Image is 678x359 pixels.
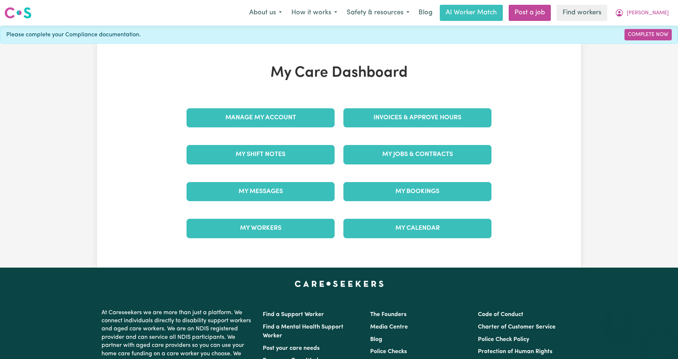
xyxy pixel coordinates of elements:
[610,5,674,21] button: My Account
[624,29,672,40] a: Complete Now
[287,5,342,21] button: How it works
[343,219,491,238] a: My Calendar
[627,9,669,17] span: [PERSON_NAME]
[343,108,491,127] a: Invoices & Approve Hours
[649,330,672,353] iframe: Button to launch messaging window
[370,324,408,330] a: Media Centre
[187,145,335,164] a: My Shift Notes
[6,30,141,39] span: Please complete your Compliance documentation.
[187,219,335,238] a: My Workers
[557,5,607,21] a: Find workers
[263,312,324,318] a: Find a Support Worker
[4,4,32,21] a: Careseekers logo
[478,349,552,355] a: Protection of Human Rights
[295,281,384,287] a: Careseekers home page
[343,182,491,201] a: My Bookings
[509,5,551,21] a: Post a job
[187,108,335,127] a: Manage My Account
[478,312,523,318] a: Code of Conduct
[182,64,496,82] h1: My Care Dashboard
[244,5,287,21] button: About us
[263,324,343,339] a: Find a Mental Health Support Worker
[370,337,382,342] a: Blog
[414,5,437,21] a: Blog
[440,5,503,21] a: AI Worker Match
[4,6,32,19] img: Careseekers logo
[263,345,320,351] a: Post your care needs
[370,349,407,355] a: Police Checks
[478,324,556,330] a: Charter of Customer Service
[187,182,335,201] a: My Messages
[370,312,406,318] a: The Founders
[478,337,529,342] a: Police Check Policy
[611,312,625,327] iframe: Close message
[343,145,491,164] a: My Jobs & Contracts
[342,5,414,21] button: Safety & resources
